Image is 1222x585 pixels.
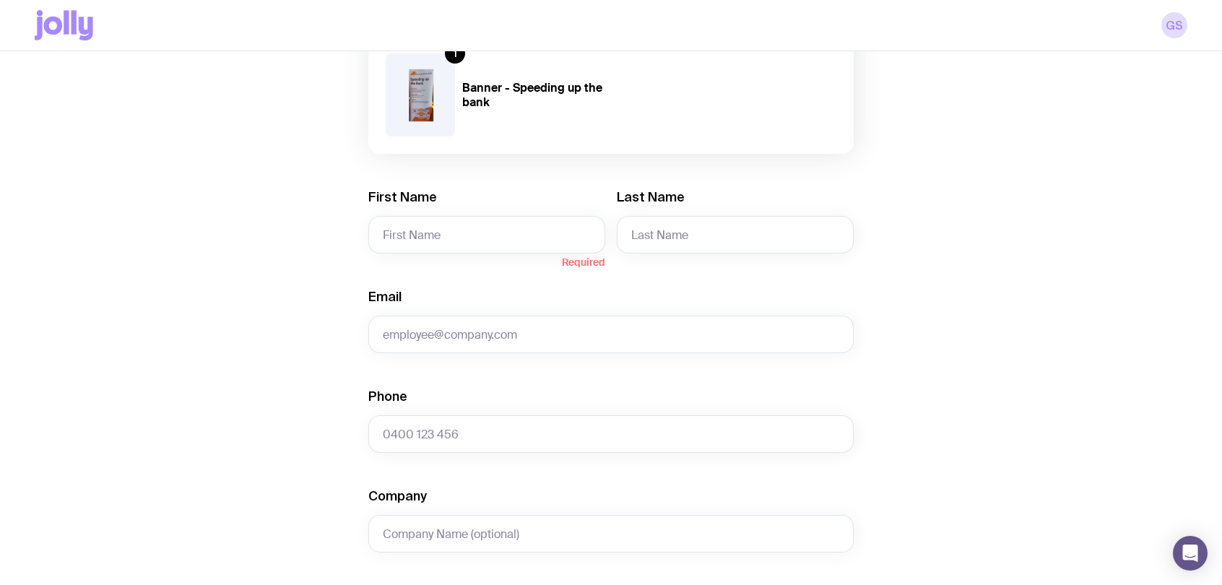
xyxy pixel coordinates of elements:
div: 1 [445,43,465,64]
h4: Banner - Speeding up the bank [462,81,602,110]
a: GS [1161,12,1187,38]
label: First Name [368,188,437,206]
label: Last Name [617,188,685,206]
input: Last Name [617,216,854,253]
input: employee@company.com [368,316,854,353]
label: Email [368,288,402,305]
label: Phone [368,388,407,405]
input: First Name [368,216,605,253]
input: 0400 123 456 [368,415,854,453]
label: Company [368,487,427,505]
div: Open Intercom Messenger [1173,536,1208,571]
span: Required [368,253,605,268]
input: Company Name (optional) [368,515,854,552]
